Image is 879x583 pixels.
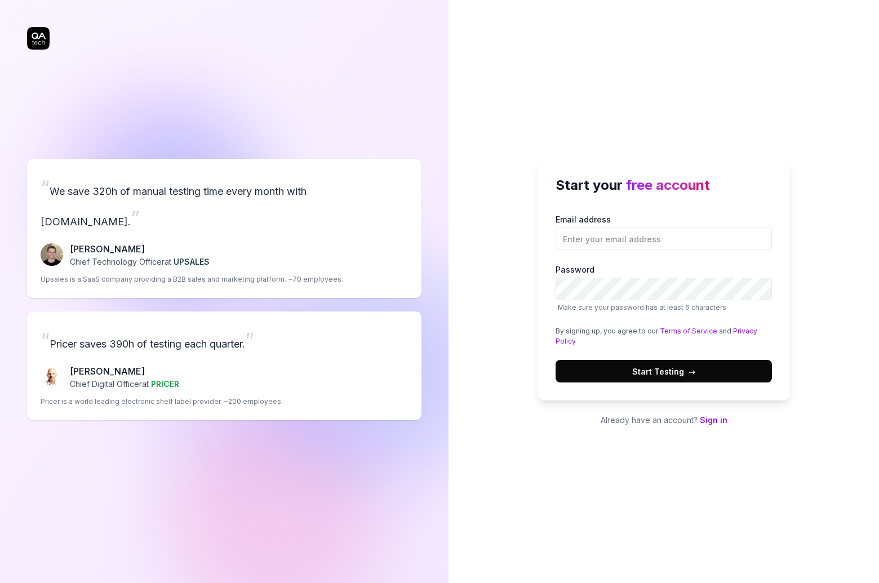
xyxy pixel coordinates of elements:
p: [PERSON_NAME] [70,242,210,256]
p: Chief Digital Officer at [70,378,179,390]
input: Email address [556,228,772,250]
span: free account [626,177,710,193]
div: By signing up, you agree to our and [556,326,772,346]
span: Make sure your password has at least 6 characters [558,303,726,311]
a: “Pricer saves 390h of testing each quarter.”Chris Chalkitis[PERSON_NAME]Chief Digital Officerat P... [27,311,421,420]
p: [PERSON_NAME] [70,364,179,378]
span: Start Testing [632,366,695,377]
a: “We save 320h of manual testing time every month with [DOMAIN_NAME].”Fredrik Seidl[PERSON_NAME]Ch... [27,159,421,298]
p: Pricer is a world leading electronic shelf label provider. ~200 employees. [41,397,283,407]
a: Terms of Service [660,327,717,335]
p: Pricer saves 390h of testing each quarter. [41,325,408,355]
span: PRICER [151,379,179,389]
span: ” [245,328,254,353]
p: Chief Technology Officer at [70,256,210,268]
h2: Start your [556,175,772,195]
span: ” [131,206,140,230]
span: UPSALES [174,257,210,266]
label: Password [556,264,772,313]
p: We save 320h of manual testing time every month with [DOMAIN_NAME]. [41,172,408,233]
img: Chris Chalkitis [41,366,63,388]
span: “ [41,175,50,200]
span: “ [41,328,50,353]
span: → [689,366,695,377]
img: Fredrik Seidl [41,243,63,266]
p: Upsales is a SaaS company providing a B2B sales and marketing platform. ~70 employees. [41,274,343,284]
a: Sign in [700,415,727,425]
p: Already have an account? [538,414,790,426]
button: Start Testing→ [556,360,772,382]
label: Email address [556,213,772,250]
input: PasswordMake sure your password has at least 6 characters [556,278,772,300]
